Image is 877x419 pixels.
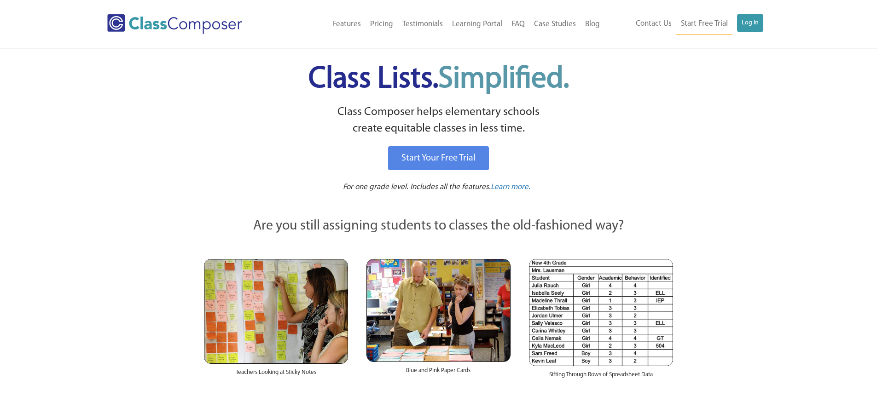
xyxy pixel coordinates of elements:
nav: Header Menu [604,14,763,34]
span: Class Lists. [308,64,569,94]
div: Blue and Pink Paper Cards [366,362,511,384]
nav: Header Menu [280,14,604,34]
a: Testimonials [398,14,447,34]
a: Pricing [366,14,398,34]
a: Log In [737,14,763,32]
a: Features [328,14,366,34]
p: Are you still assigning students to classes the old-fashioned way? [204,216,674,236]
span: Start Your Free Trial [401,154,476,163]
div: Sifting Through Rows of Spreadsheet Data [529,366,673,388]
a: FAQ [507,14,529,34]
p: Class Composer helps elementary schools create equitable classes in less time. [203,104,675,138]
span: Simplified. [438,64,569,94]
a: Case Studies [529,14,581,34]
a: Start Free Trial [676,14,732,34]
a: Contact Us [631,14,676,34]
a: Blog [581,14,604,34]
img: Teachers Looking at Sticky Notes [204,259,348,364]
img: Spreadsheets [529,259,673,366]
a: Learn more. [491,182,530,193]
a: Learning Portal [447,14,507,34]
img: Blue and Pink Paper Cards [366,259,511,362]
div: Teachers Looking at Sticky Notes [204,364,348,386]
span: For one grade level. Includes all the features. [343,183,491,191]
a: Start Your Free Trial [388,146,489,170]
img: Class Composer [107,14,242,34]
span: Learn more. [491,183,530,191]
